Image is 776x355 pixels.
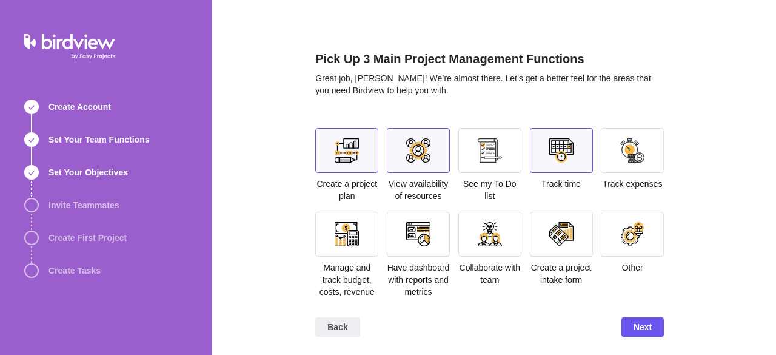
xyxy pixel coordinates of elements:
[531,263,592,285] span: Create a project intake form
[48,134,149,146] span: Set Your Team Functions
[634,320,652,334] span: Next
[387,263,450,297] span: Have dashboard with reports and metrics
[315,73,651,95] span: Great job, [PERSON_NAME]! We’re almost there. Let’s get a better feel for the areas that you need...
[315,50,664,72] h2: Pick Up 3 Main Project Management Functions
[622,263,643,272] span: Other
[327,320,347,334] span: Back
[389,179,449,201] span: View availability of resources
[48,232,127,244] span: Create First Project
[48,199,119,211] span: Invite Teammates
[603,179,662,189] span: Track expenses
[316,179,377,201] span: Create a project plan
[621,317,664,337] span: Next
[48,265,101,277] span: Create Tasks
[48,101,111,113] span: Create Account
[48,166,128,178] span: Set Your Objectives
[460,263,520,285] span: Collaborate with team
[319,263,375,297] span: Manage and track budget, costs, revenue
[315,317,360,337] span: Back
[463,179,517,201] span: See my To Do list
[541,179,581,189] span: Track time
